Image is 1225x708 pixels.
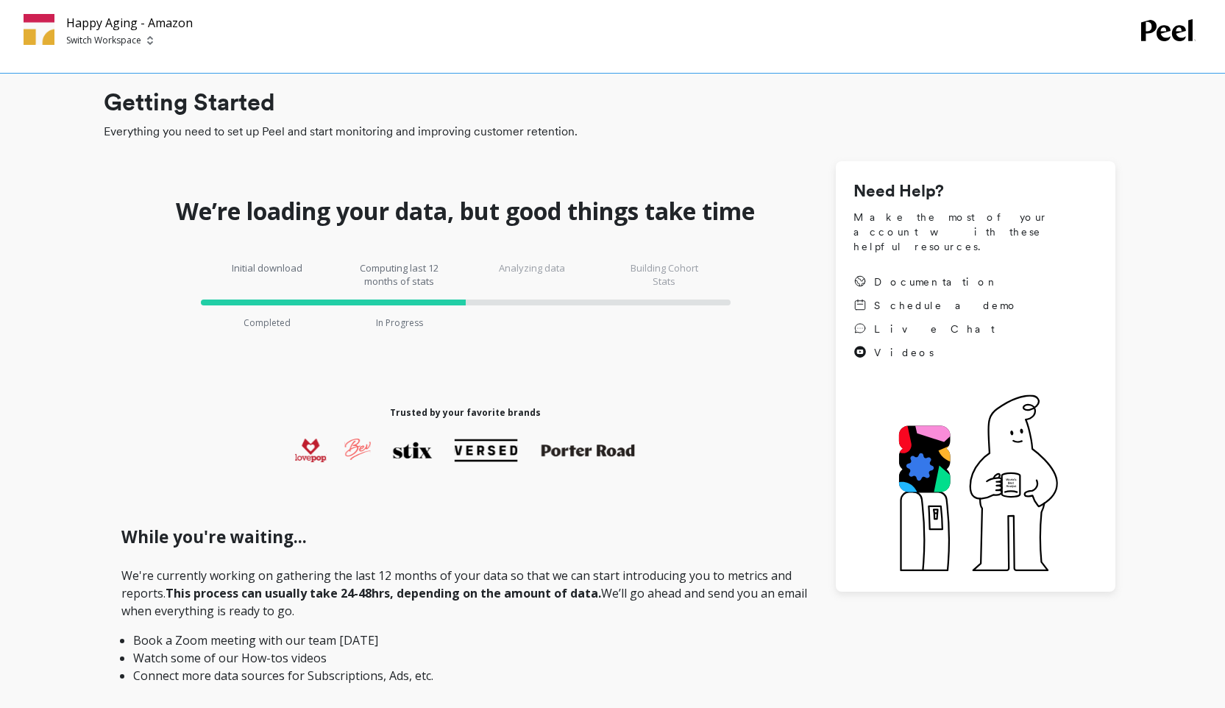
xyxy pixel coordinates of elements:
[853,345,1018,360] a: Videos
[853,298,1018,313] a: Schedule a demo
[147,35,153,46] img: picker
[104,85,1115,120] h1: Getting Started
[390,407,541,419] h1: Trusted by your favorite brands
[133,631,798,649] li: Book a Zoom meeting with our team [DATE]
[24,14,54,45] img: Team Profile
[620,261,709,288] p: Building Cohort Stats
[488,261,576,288] p: Analyzing data
[853,275,1018,289] a: Documentation
[244,317,291,329] p: Completed
[874,275,999,289] span: Documentation
[166,585,601,601] strong: This process can usually take 24-48hrs, depending on the amount of data.
[874,322,995,336] span: Live Chat
[104,123,1115,141] span: Everything you need to set up Peel and start monitoring and improving customer retention.
[874,298,1018,313] span: Schedule a demo
[66,14,193,32] p: Happy Aging - Amazon
[133,667,798,684] li: Connect more data sources for Subscriptions, Ads, etc.
[133,649,798,667] li: Watch some of our How-tos videos
[355,261,444,288] p: Computing last 12 months of stats
[176,197,755,226] h1: We’re loading your data, but good things take time
[223,261,311,288] p: Initial download
[376,317,423,329] p: In Progress
[121,525,809,550] h1: While you're waiting...
[874,345,934,360] span: Videos
[853,179,1098,204] h1: Need Help?
[853,210,1098,254] span: Make the most of your account with these helpful resources.
[121,567,809,684] p: We're currently working on gathering the last 12 months of your data so that we can start introdu...
[66,35,141,46] p: Switch Workspace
